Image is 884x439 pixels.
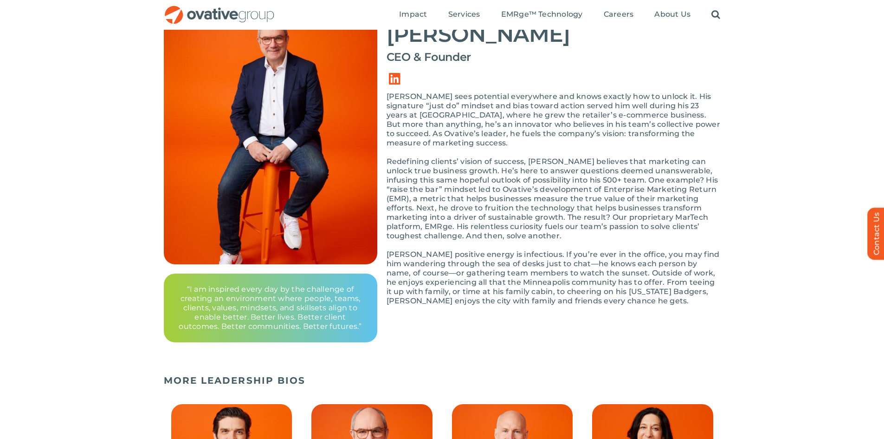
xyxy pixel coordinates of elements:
[164,5,275,13] a: OG_Full_horizontal_RGB
[382,66,408,92] a: Link to https://www.linkedin.com/in/dalenitschke/
[387,250,721,306] p: [PERSON_NAME] positive energy is infectious. If you’re ever in the office, you may find him wande...
[448,10,480,20] a: Services
[604,10,634,20] a: Careers
[387,51,721,64] h4: CEO & Founder
[175,285,366,331] p: “I am inspired every day by the challenge of creating an environment where people, teams, clients...
[604,10,634,19] span: Careers
[164,375,721,386] h5: MORE LEADERSHIP BIOS
[448,10,480,19] span: Services
[501,10,583,19] span: EMRge™ Technology
[711,10,720,20] a: Search
[387,157,721,241] p: Redefining clients’ vision of success, [PERSON_NAME] believes that marketing can unlock true busi...
[501,10,583,20] a: EMRge™ Technology
[387,23,721,46] h2: [PERSON_NAME]
[399,10,427,19] span: Impact
[387,92,721,148] p: [PERSON_NAME] sees potential everywhere and knows exactly how to unlock it. His signature “just d...
[164,9,377,264] img: Bio_-_Dale[1]
[654,10,690,20] a: About Us
[654,10,690,19] span: About Us
[399,10,427,20] a: Impact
